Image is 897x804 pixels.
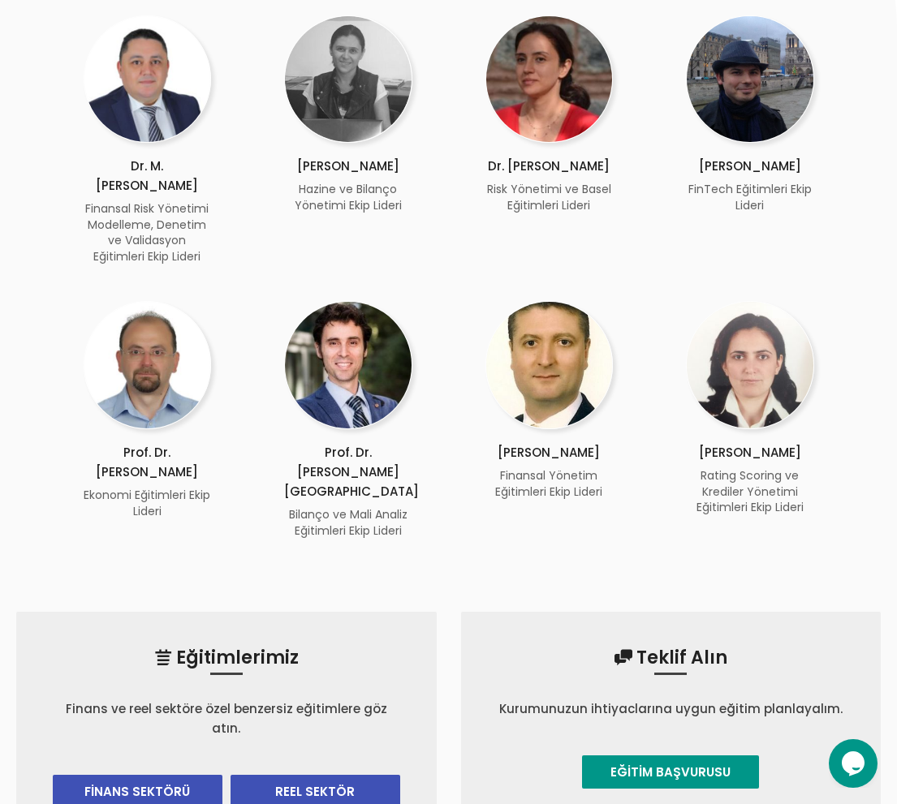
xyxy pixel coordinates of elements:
h4: Eğitimlerimiz [53,648,400,675]
p: Dr. M. [PERSON_NAME] [84,157,212,196]
p: Prof. Dr. [PERSON_NAME] [GEOGRAPHIC_DATA] [284,443,412,501]
p: Finans ve reel sektöre özel benzersiz eğitimlere göz atın. [53,699,400,738]
p: [PERSON_NAME] [485,443,614,462]
p: [PERSON_NAME] [686,443,814,462]
p: [PERSON_NAME] [284,157,412,176]
span: FinTech Eğitimleri Ekip Lideri [688,181,812,213]
a: EĞİTİM BAŞVURUSU [582,755,759,789]
iframe: chat widget [829,739,881,788]
h4: Teklif Alın [498,648,845,675]
span: Bilanço ve Mali Analiz Eğitimleri Ekip Lideri [289,506,408,539]
p: Kurumunuzun ihtiyaclarına uygun eğitim planlayalım. [498,699,845,719]
span: Rating Scoring ve Krediler Yönetimi Eğitimleri Ekip Lideri [696,467,804,515]
span: Risk Yönetimi ve Basel Eğitimleri Lideri [487,181,611,213]
span: Hazine ve Bilanço Yönetimi Ekip Lideri [295,181,402,213]
span: Finansal Yönetim Eğitimleri Ekip Lideri [495,467,602,500]
p: [PERSON_NAME] [686,157,814,176]
span: Finansal Risk Yönetimi Modelleme, Denetim ve Validasyon Eğitimleri Ekip Lideri [85,200,209,264]
p: Prof. Dr. [PERSON_NAME] [84,443,212,482]
p: Dr. [PERSON_NAME] [485,157,614,176]
span: Ekonomi Eğitimleri Ekip Lideri [84,487,210,519]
